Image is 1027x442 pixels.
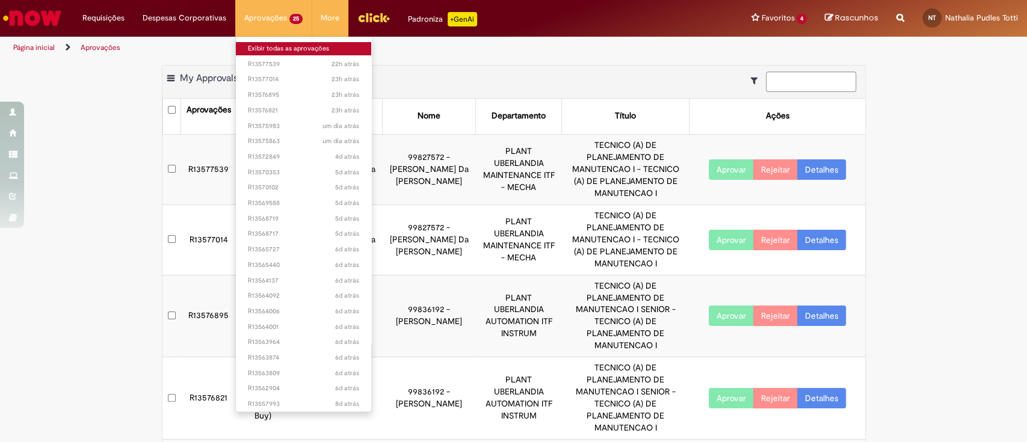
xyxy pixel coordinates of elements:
span: R13575983 [248,121,359,131]
span: R13564001 [248,322,359,332]
p: +GenAi [448,12,477,26]
a: Aberto R13563874 : [236,351,371,364]
span: 25 [289,14,303,24]
span: Aprovações [244,12,287,24]
time: 29/09/2025 13:36:57 [332,90,359,99]
span: R13575863 [248,137,359,146]
td: 99836192 - [PERSON_NAME] [383,357,476,440]
a: Aberto R13577539 : [236,58,371,71]
time: 29/09/2025 10:47:45 [322,137,359,146]
span: 6d atrás [335,353,359,362]
th: Aprovações [181,99,236,134]
time: 24/09/2025 16:06:30 [335,353,359,362]
span: 6d atrás [335,369,359,378]
span: 22h atrás [332,60,359,69]
a: Detalhes [797,305,846,326]
span: 6d atrás [335,307,359,316]
span: R13568719 [248,214,359,224]
span: R13564137 [248,276,359,286]
span: 6d atrás [335,245,359,254]
span: um dia atrás [322,121,359,130]
button: Rejeitar [753,159,798,180]
span: R13563964 [248,337,359,347]
span: R13572849 [248,152,359,162]
span: 8d atrás [335,399,359,408]
time: 26/09/2025 11:25:51 [335,183,359,192]
a: Aberto R13568719 : [236,212,371,226]
a: Aberto R13575863 : [236,135,371,148]
a: Rascunhos [825,13,878,24]
button: Aprovar [709,388,754,408]
span: R13565727 [248,245,359,254]
time: 24/09/2025 16:19:30 [335,337,359,346]
time: 29/09/2025 15:03:47 [332,60,359,69]
td: PLANT UBERLANDIA AUTOMATION ITF INSTRUM [476,357,562,440]
span: 5d atrás [335,214,359,223]
div: Departamento [492,110,546,122]
span: 5d atrás [335,168,359,177]
span: R13562904 [248,384,359,393]
span: R13568717 [248,229,359,239]
span: Despesas Corporativas [143,12,226,24]
td: 99836192 - [PERSON_NAME] [383,275,476,357]
span: R13563874 [248,353,359,363]
a: Aberto R13576821 : [236,104,371,117]
td: TECNICO (A) DE PLANEJAMENTO DE MANUTENCAO I - TECNICO (A) DE PLANEJAMENTO DE MANUTENCAO I [562,204,689,275]
span: More [321,12,339,24]
time: 26/09/2025 12:09:13 [335,168,359,177]
span: 6d atrás [335,337,359,346]
time: 26/09/2025 10:05:35 [335,198,359,207]
a: Exibir todas as aprovações [236,42,371,55]
span: 6d atrás [335,291,359,300]
time: 24/09/2025 16:35:03 [335,291,359,300]
span: R13576821 [248,106,359,115]
a: Aberto R13575983 : [236,120,371,133]
time: 24/09/2025 15:53:54 [335,369,359,378]
a: Aberto R13569588 : [236,197,371,210]
img: ServiceNow [1,6,63,30]
a: Aberto R13577014 : [236,73,371,86]
time: 23/09/2025 10:10:46 [335,399,359,408]
span: 6d atrás [335,276,359,285]
span: 23h atrás [332,90,359,99]
time: 25/09/2025 21:10:17 [335,214,359,223]
span: R13576895 [248,90,359,100]
div: Título [615,110,636,122]
span: R13570102 [248,183,359,192]
a: Aberto R13572849 : [236,150,371,164]
ul: Trilhas de página [9,37,676,59]
span: Favoritos [761,12,794,24]
span: 6d atrás [335,322,359,331]
button: Aprovar [709,159,754,180]
td: R13576895 [181,275,236,357]
span: 6d atrás [335,384,359,393]
td: R13576821 [181,357,236,440]
time: 25/09/2025 09:35:29 [335,260,359,269]
time: 24/09/2025 12:53:46 [335,384,359,393]
td: TECNICO (A) DE PLANEJAMENTO DE MANUTENCAO I - TECNICO (A) DE PLANEJAMENTO DE MANUTENCAO I [562,134,689,204]
a: Detalhes [797,388,846,408]
button: Rejeitar [753,388,798,408]
span: um dia atrás [322,137,359,146]
span: 4d atrás [335,152,359,161]
i: Mostrar filtros para: Suas Solicitações [751,76,763,85]
span: Nathalia Pudles Totti [945,13,1018,23]
td: PLANT UBERLANDIA MAINTENANCE ITF - MECHA [476,204,562,275]
button: Aprovar [709,230,754,250]
span: 23h atrás [332,75,359,84]
img: click_logo_yellow_360x200.png [357,8,390,26]
time: 25/09/2025 10:24:44 [335,245,359,254]
div: Aprovações [187,104,231,116]
a: Aberto R13557993 : [236,397,371,411]
span: R13577539 [248,60,359,69]
td: R13577014 [181,204,236,275]
span: Requisições [82,12,125,24]
a: Aberto R13564137 : [236,274,371,287]
td: R13577539 [181,134,236,204]
span: 4 [797,14,807,24]
span: R13565440 [248,260,359,270]
span: R13569588 [248,198,359,208]
td: TECNICO (A) DE PLANEJAMENTO DE MANUTENCAO I SENIOR - TECNICO (A) DE PLANEJAMENTO DE MANUTENCAO I [562,357,689,440]
a: Aberto R13564001 : [236,321,371,334]
a: Aberto R13564092 : [236,289,371,302]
